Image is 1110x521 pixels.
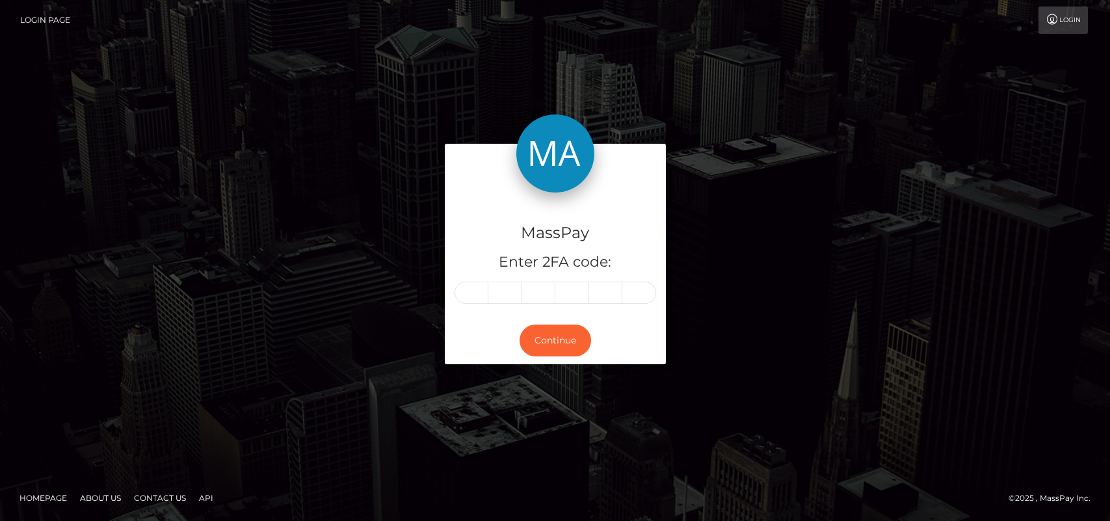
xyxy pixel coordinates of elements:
[75,488,126,508] a: About Us
[14,488,72,508] a: Homepage
[1038,7,1088,34] a: Login
[520,325,591,356] button: Continue
[194,488,218,508] a: API
[20,7,70,34] a: Login Page
[1009,491,1100,505] div: © 2025 , MassPay Inc.
[516,114,594,193] img: MassPay
[129,488,191,508] a: Contact Us
[455,252,656,273] h5: Enter 2FA code:
[455,222,656,245] h4: MassPay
